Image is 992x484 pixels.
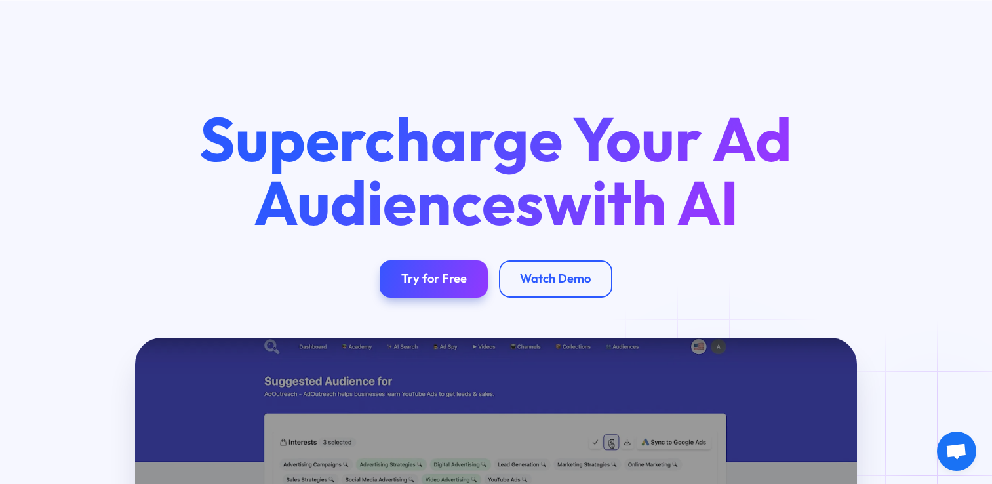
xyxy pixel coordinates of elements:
div: Watch Demo [520,272,591,287]
h1: Supercharge Your Ad Audiences [175,107,816,233]
a: Try for Free [380,260,488,298]
a: Open chat [937,432,976,471]
div: Try for Free [401,272,467,287]
span: with AI [544,163,738,241]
